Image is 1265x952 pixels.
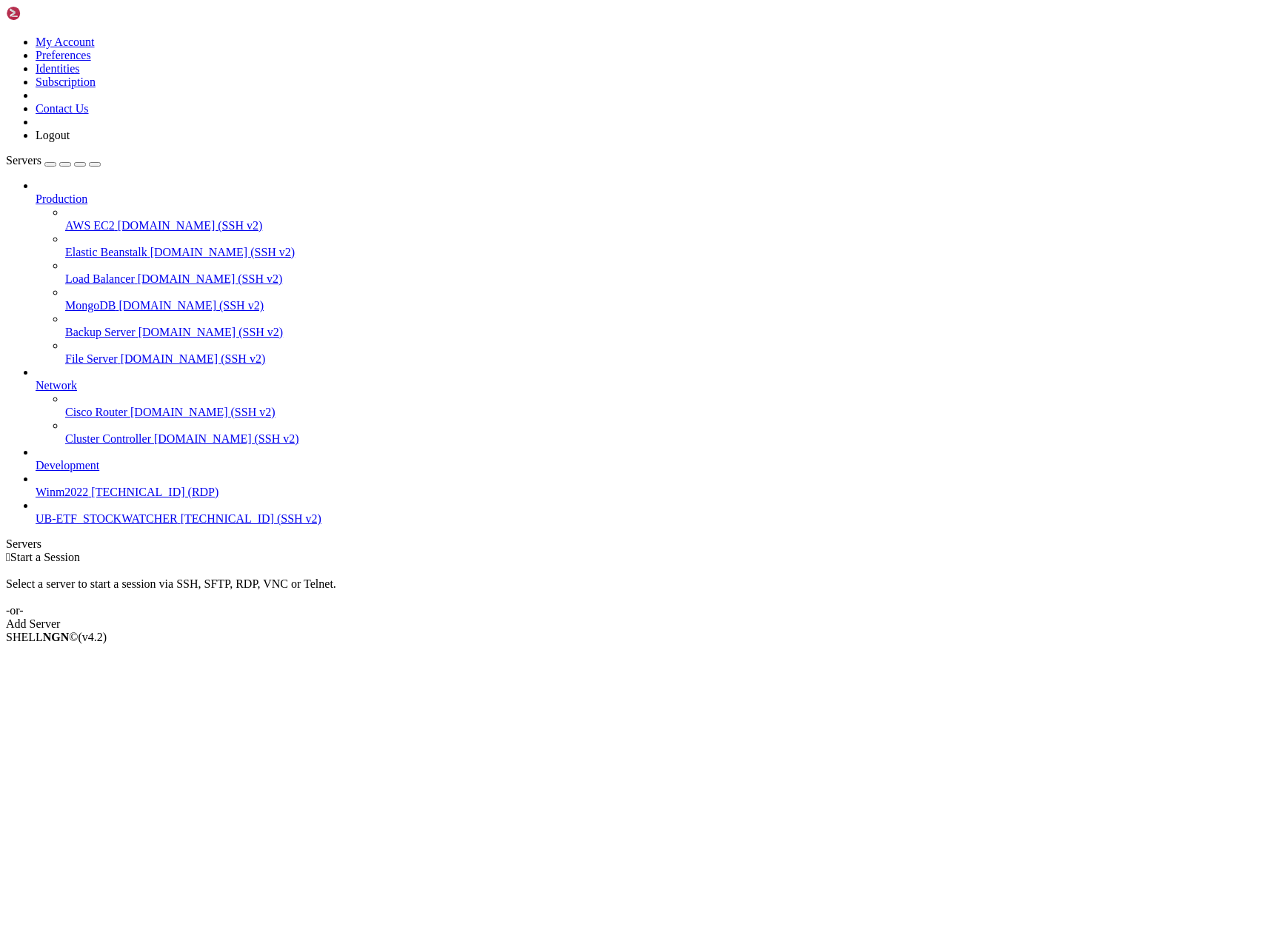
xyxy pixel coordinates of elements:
li: Cluster Controller [DOMAIN_NAME] (SSH v2) [65,419,1259,446]
a: AWS EC2 [DOMAIN_NAME] (SSH v2) [65,219,1259,232]
a: Winm2022 [TECHNICAL_ID] (RDP) [36,486,1259,499]
li: MongoDB [DOMAIN_NAME] (SSH v2) [65,286,1259,312]
span: [DOMAIN_NAME] (SSH v2) [130,406,276,418]
a: Preferences [36,49,91,61]
a: Identities [36,62,80,75]
span: [DOMAIN_NAME] (SSH v2) [119,299,264,312]
span: Production [36,192,87,205]
span: [DOMAIN_NAME] (SSH v2) [154,432,299,445]
li: Backup Server [DOMAIN_NAME] (SSH v2) [65,312,1259,339]
li: UB-ETF_STOCKWATCHER [TECHNICAL_ID] (SSH v2) [36,499,1259,526]
a: Backup Server [DOMAIN_NAME] (SSH v2) [65,326,1259,339]
a: Cluster Controller [DOMAIN_NAME] (SSH v2) [65,432,1259,446]
a: Logout [36,129,70,141]
span: [DOMAIN_NAME] (SSH v2) [138,326,284,338]
span: [TECHNICAL_ID] (RDP) [91,486,218,498]
li: Load Balancer [DOMAIN_NAME] (SSH v2) [65,259,1259,286]
a: Cisco Router [DOMAIN_NAME] (SSH v2) [65,406,1259,419]
span: Cluster Controller [65,432,151,445]
li: Network [36,366,1259,446]
a: Servers [6,154,101,167]
span: [TECHNICAL_ID] (SSH v2) [181,512,321,525]
span: Network [36,379,77,392]
span: Load Balancer [65,272,135,285]
li: AWS EC2 [DOMAIN_NAME] (SSH v2) [65,206,1259,232]
a: Load Balancer [DOMAIN_NAME] (SSH v2) [65,272,1259,286]
a: File Server [DOMAIN_NAME] (SSH v2) [65,352,1259,366]
li: Production [36,179,1259,366]
span: [DOMAIN_NAME] (SSH v2) [118,219,263,232]
span: MongoDB [65,299,116,312]
a: Production [36,192,1259,206]
li: Elastic Beanstalk [DOMAIN_NAME] (SSH v2) [65,232,1259,259]
li: Cisco Router [DOMAIN_NAME] (SSH v2) [65,392,1259,419]
a: My Account [36,36,95,48]
li: Development [36,446,1259,472]
span: Backup Server [65,326,136,338]
div: Select a server to start a session via SSH, SFTP, RDP, VNC or Telnet. -or- [6,564,1259,617]
span: [DOMAIN_NAME] (SSH v2) [138,272,283,285]
li: File Server [DOMAIN_NAME] (SSH v2) [65,339,1259,366]
li: Winm2022 [TECHNICAL_ID] (RDP) [36,472,1259,499]
span: Elastic Beanstalk [65,246,147,258]
div: Add Server [6,617,1259,631]
span: Winm2022 [36,486,88,498]
a: MongoDB [DOMAIN_NAME] (SSH v2) [65,299,1259,312]
a: Network [36,379,1259,392]
span: Cisco Router [65,406,127,418]
a: Elastic Beanstalk [DOMAIN_NAME] (SSH v2) [65,246,1259,259]
span: Development [36,459,99,472]
span: Servers [6,154,41,167]
span: [DOMAIN_NAME] (SSH v2) [121,352,266,365]
span: AWS EC2 [65,219,115,232]
span: SHELL © [6,631,107,643]
a: Subscription [36,76,96,88]
span:  [6,551,10,563]
div: Servers [6,537,1259,551]
span: [DOMAIN_NAME] (SSH v2) [150,246,296,258]
span: UB-ETF_STOCKWATCHER [36,512,178,525]
b: NGN [43,631,70,643]
a: UB-ETF_STOCKWATCHER [TECHNICAL_ID] (SSH v2) [36,512,1259,526]
a: Development [36,459,1259,472]
span: 4.2.0 [79,631,107,643]
span: File Server [65,352,118,365]
span: Start a Session [10,551,80,563]
img: Shellngn [6,6,91,21]
a: Contact Us [36,102,89,115]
